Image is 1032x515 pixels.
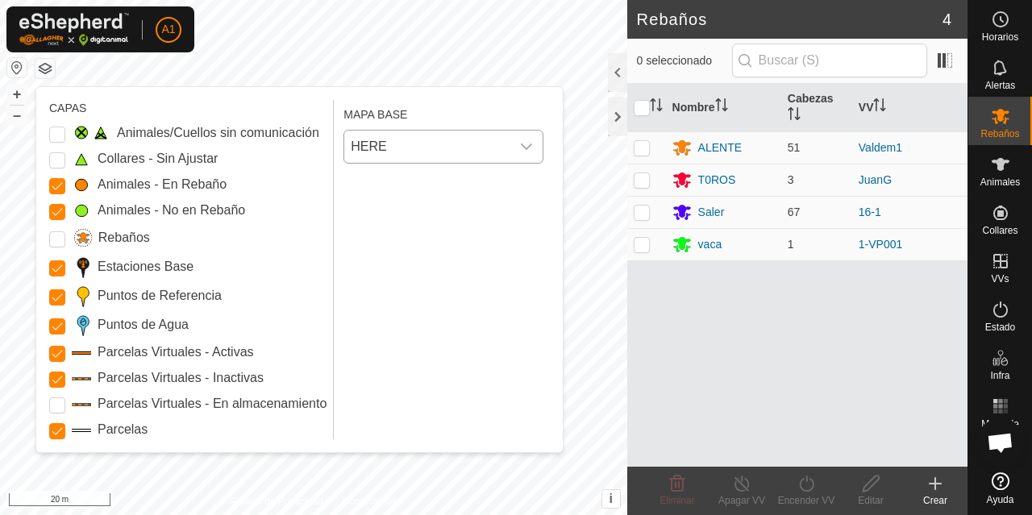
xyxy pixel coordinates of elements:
label: Puntos de Referencia [98,286,222,305]
span: A1 [161,21,175,38]
button: + [7,85,27,104]
button: i [602,490,620,508]
label: Animales/Cuellos sin comunicación [117,123,319,143]
th: Cabezas [781,84,852,132]
label: Puntos de Agua [98,315,189,334]
a: JuanG [859,173,892,186]
span: i [609,492,612,505]
span: VVs [991,274,1009,284]
span: Eliminar [660,495,694,506]
input: Buscar (S) [732,44,927,77]
a: Contáctenos [343,494,397,509]
div: dropdown trigger [510,131,543,163]
div: CAPAS [49,100,327,117]
div: Editar [838,493,903,508]
div: vaca [698,236,722,253]
div: Encender VV [774,493,838,508]
label: Animales - No en Rebaño [98,201,245,220]
th: VV [852,84,967,132]
span: HERE [344,131,510,163]
p-sorticon: Activar para ordenar [788,110,801,123]
span: Horarios [982,32,1018,42]
label: Parcelas Virtuales - En almacenamiento [98,394,327,413]
a: Valdem1 [859,141,902,154]
p-sorticon: Activar para ordenar [650,101,663,114]
span: 3 [788,173,794,186]
label: Collares - Sin Ajustar [98,149,218,168]
span: 67 [788,206,801,218]
h2: Rebaños [637,10,943,29]
div: Apagar VV [709,493,774,508]
button: Capas del Mapa [35,59,55,78]
button: – [7,106,27,125]
p-sorticon: Activar para ordenar [873,101,886,114]
span: Infra [990,371,1009,380]
a: Ayuda [968,466,1032,511]
span: Collares [982,226,1017,235]
div: Saler [698,204,725,221]
span: Ayuda [987,495,1014,505]
span: 0 seleccionado [637,52,732,69]
img: Logo Gallagher [19,13,129,46]
a: 1-VP001 [859,238,902,251]
label: Rebaños [98,228,150,247]
p-sorticon: Activar para ordenar [715,101,728,114]
span: Animales [980,177,1020,187]
div: MAPA BASE [343,100,543,123]
a: 16-1 [859,206,881,218]
div: T0ROS [698,172,736,189]
div: Chat abierto [976,418,1025,467]
div: Crear [903,493,967,508]
span: 1 [788,238,794,251]
label: Parcelas Virtuales - Activas [98,343,254,362]
label: Estaciones Base [98,257,193,276]
span: Alertas [985,81,1015,90]
span: Rebaños [980,129,1019,139]
span: 51 [788,141,801,154]
label: Animales - En Rebaño [98,175,227,194]
span: Estado [985,322,1015,332]
a: Política de Privacidad [230,494,322,509]
div: ALENTE [698,139,742,156]
label: Parcelas [98,420,148,439]
button: Restablecer Mapa [7,58,27,77]
span: Mapa de Calor [972,419,1028,438]
label: Parcelas Virtuales - Inactivas [98,368,264,388]
span: 4 [943,7,951,31]
th: Nombre [666,84,781,132]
